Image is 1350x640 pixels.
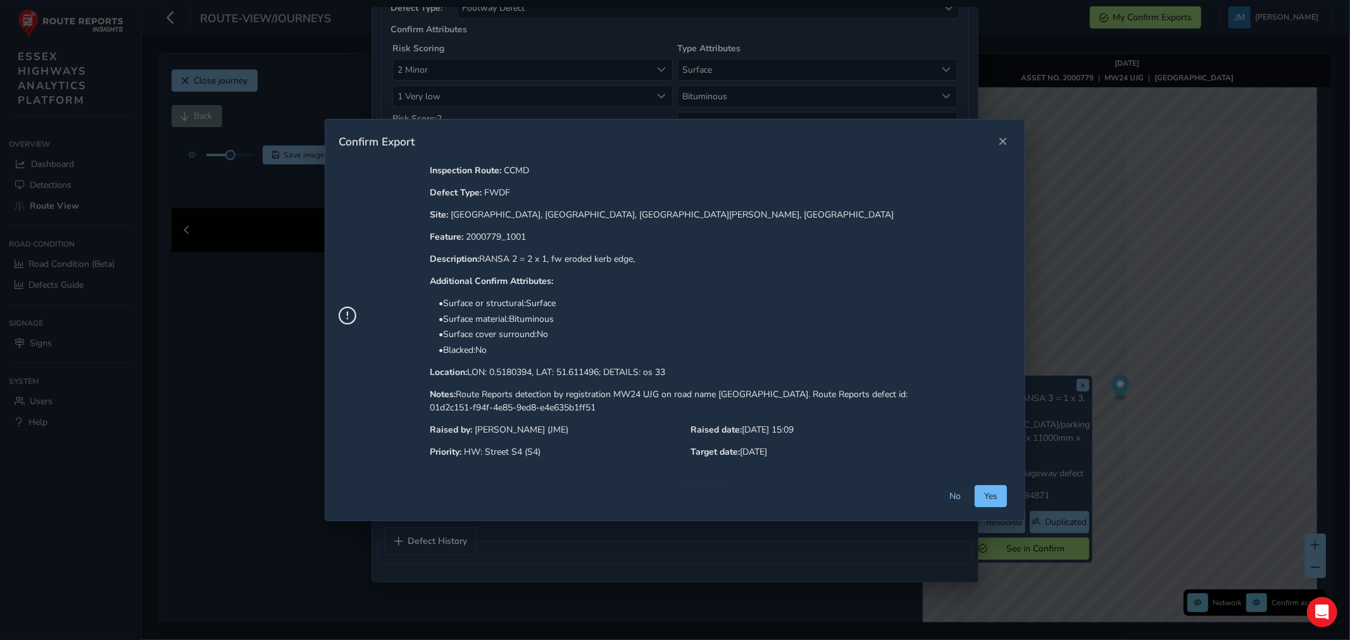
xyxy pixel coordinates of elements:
[430,252,947,266] p: RANSA 2 = 2 x 1, fw eroded kerb edge,
[691,446,740,458] strong: Target date:
[430,388,947,414] p: Route Reports detection by registration MW24 UJG on road name [GEOGRAPHIC_DATA]. Route Reports de...
[430,253,479,265] strong: Description:
[691,424,742,436] strong: Raised date:
[975,485,1007,507] button: Yes
[430,231,463,243] strong: Feature:
[691,445,947,467] p: [DATE]
[1307,597,1337,627] div: Open Intercom Messenger
[430,187,482,199] strong: Defect Type:
[430,164,947,177] p: CCMD
[430,275,553,287] strong: Additional Confirm Attributes:
[439,343,947,357] p: • Blacked : No
[439,328,947,341] p: • Surface cover surround : No
[994,133,1011,151] button: Close
[439,297,947,310] p: • Surface or structural : Surface
[984,490,997,502] span: Yes
[430,445,686,458] p: HW: Street S4 (S4)
[339,134,994,149] div: Confirm Export
[430,388,456,400] strong: Notes:
[430,230,947,243] p: 2000779_1001
[430,423,686,436] p: [PERSON_NAME] (JME)
[430,366,947,379] p: LON: 0.5180394, LAT: 51.611496; DETAILS: os 33
[430,164,501,176] strong: Inspection Route:
[430,446,461,458] strong: Priority:
[430,424,472,436] strong: Raised by:
[430,209,448,221] strong: Site:
[430,366,467,378] strong: Location:
[691,423,947,445] p: [DATE] 15:09
[949,490,961,502] span: No
[430,186,947,199] p: FWDF
[430,208,947,221] p: [GEOGRAPHIC_DATA], [GEOGRAPHIC_DATA], [GEOGRAPHIC_DATA][PERSON_NAME], [GEOGRAPHIC_DATA]
[940,485,970,507] button: No
[439,312,947,326] p: • Surface material : Bituminous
